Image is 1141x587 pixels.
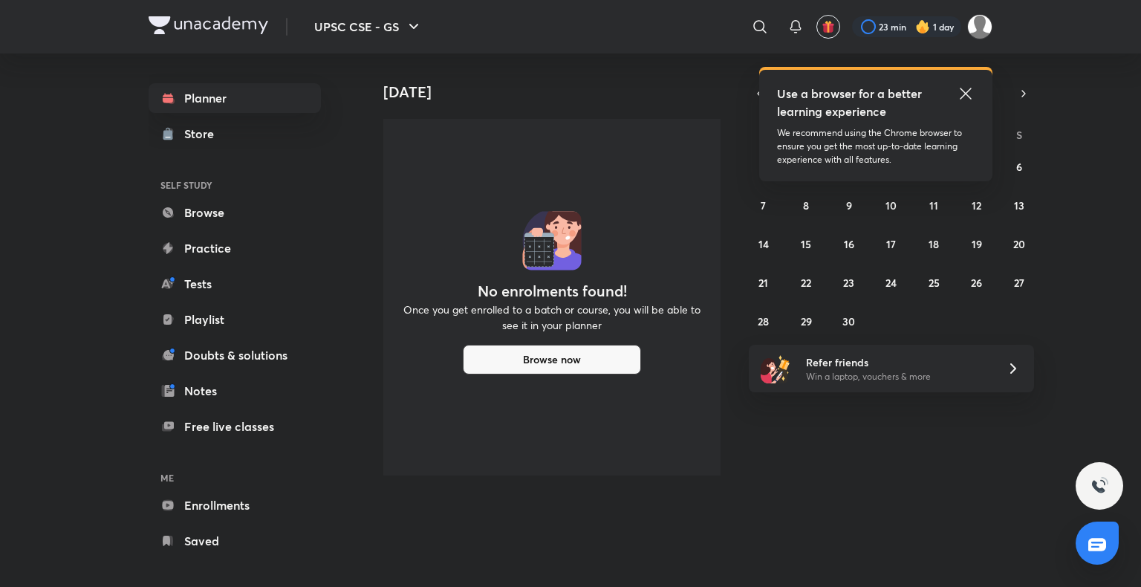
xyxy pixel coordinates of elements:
abbr: September 19, 2025 [972,237,982,251]
button: September 20, 2025 [1007,232,1031,256]
button: September 9, 2025 [837,193,861,217]
a: Planner [149,83,321,113]
h6: SELF STUDY [149,172,321,198]
button: September 21, 2025 [752,270,776,294]
abbr: Saturday [1016,128,1022,142]
button: September 19, 2025 [965,232,989,256]
abbr: September 10, 2025 [885,198,897,213]
img: referral [761,354,790,383]
abbr: September 28, 2025 [758,314,769,328]
abbr: September 30, 2025 [842,314,855,328]
button: September 26, 2025 [965,270,989,294]
a: Notes [149,376,321,406]
img: streak [915,19,930,34]
a: Playlist [149,305,321,334]
a: Enrollments [149,490,321,520]
abbr: September 24, 2025 [885,276,897,290]
button: September 17, 2025 [880,232,903,256]
img: Company Logo [149,16,268,34]
button: September 6, 2025 [1007,155,1031,178]
div: Store [184,125,223,143]
abbr: September 25, 2025 [929,276,940,290]
img: avatar [822,20,835,33]
button: September 12, 2025 [965,193,989,217]
abbr: September 23, 2025 [843,276,854,290]
a: Browse [149,198,321,227]
button: September 14, 2025 [752,232,776,256]
abbr: September 20, 2025 [1013,237,1025,251]
abbr: September 11, 2025 [929,198,938,213]
button: September 22, 2025 [794,270,818,294]
abbr: September 18, 2025 [929,237,939,251]
button: September 24, 2025 [880,270,903,294]
button: September 16, 2025 [837,232,861,256]
a: Free live classes [149,412,321,441]
abbr: September 29, 2025 [801,314,812,328]
abbr: September 26, 2025 [971,276,982,290]
button: September 8, 2025 [794,193,818,217]
a: Tests [149,269,321,299]
button: September 23, 2025 [837,270,861,294]
abbr: September 13, 2025 [1014,198,1024,213]
h4: No enrolments found! [478,282,627,300]
button: September 25, 2025 [922,270,946,294]
button: Browse now [463,345,641,374]
abbr: September 6, 2025 [1016,160,1022,174]
a: Store [149,119,321,149]
abbr: September 7, 2025 [761,198,766,213]
abbr: September 8, 2025 [803,198,809,213]
img: No events [522,211,582,270]
abbr: September 12, 2025 [972,198,981,213]
abbr: September 9, 2025 [846,198,852,213]
abbr: September 16, 2025 [844,237,854,251]
button: September 15, 2025 [794,232,818,256]
button: September 28, 2025 [752,309,776,333]
button: UPSC CSE - GS [305,12,432,42]
h5: Use a browser for a better learning experience [777,85,925,120]
button: avatar [816,15,840,39]
h6: Refer friends [806,354,989,370]
h6: ME [149,465,321,490]
h4: [DATE] [383,83,732,101]
button: September 10, 2025 [880,193,903,217]
a: Practice [149,233,321,263]
p: Win a laptop, vouchers & more [806,370,989,383]
abbr: September 14, 2025 [758,237,769,251]
abbr: September 15, 2025 [801,237,811,251]
button: September 30, 2025 [837,309,861,333]
a: Company Logo [149,16,268,38]
abbr: September 27, 2025 [1014,276,1024,290]
button: September 13, 2025 [1007,193,1031,217]
p: Once you get enrolled to a batch or course, you will be able to see it in your planner [401,302,703,333]
img: Abhijeet Srivastav [967,14,992,39]
p: We recommend using the Chrome browser to ensure you get the most up-to-date learning experience w... [777,126,975,166]
a: Saved [149,526,321,556]
img: ttu [1090,477,1108,495]
abbr: September 21, 2025 [758,276,768,290]
button: September 18, 2025 [922,232,946,256]
abbr: September 22, 2025 [801,276,811,290]
button: September 27, 2025 [1007,270,1031,294]
a: Doubts & solutions [149,340,321,370]
abbr: September 17, 2025 [886,237,896,251]
button: September 7, 2025 [752,193,776,217]
button: September 11, 2025 [922,193,946,217]
button: September 29, 2025 [794,309,818,333]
